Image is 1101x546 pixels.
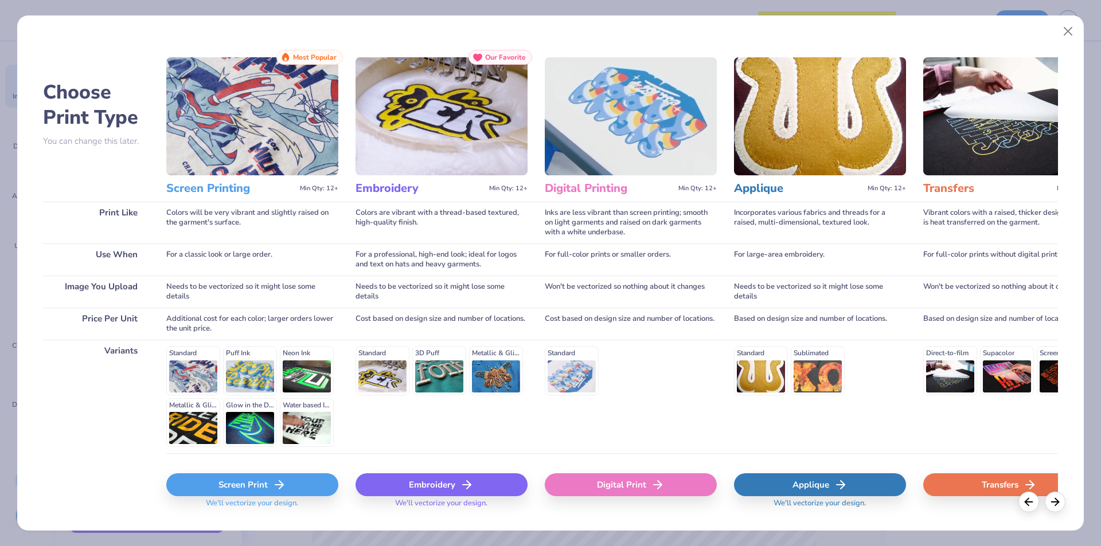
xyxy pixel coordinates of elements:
[356,473,528,496] div: Embroidery
[356,243,528,276] div: For a professional, high-end look; ideal for logos and text on hats and heavy garments.
[391,498,492,515] span: We'll vectorize your design.
[1057,184,1095,193] span: Min Qty: 12+
[734,276,906,308] div: Needs to be vectorized so it might lose some details
[43,80,149,130] h2: Choose Print Type
[923,243,1095,276] div: For full-color prints without digital printing.
[923,308,1095,340] div: Based on design size and number of locations.
[545,308,717,340] div: Cost based on design size and number of locations.
[166,57,338,175] img: Screen Printing
[545,202,717,243] div: Inks are less vibrant than screen printing; smooth on light garments and raised on dark garments ...
[166,202,338,243] div: Colors will be very vibrant and slightly raised on the garment's surface.
[734,181,863,196] h3: Applique
[545,243,717,276] div: For full-color prints or smaller orders.
[734,243,906,276] div: For large-area embroidery.
[923,181,1052,196] h3: Transfers
[545,181,674,196] h3: Digital Printing
[43,340,149,453] div: Variants
[166,473,338,496] div: Screen Print
[166,308,338,340] div: Additional cost for each color; larger orders lower the unit price.
[356,202,528,243] div: Colors are vibrant with a thread-based textured, high-quality finish.
[300,184,338,193] span: Min Qty: 12+
[356,181,485,196] h3: Embroidery
[923,276,1095,308] div: Won't be vectorized so nothing about it changes
[734,473,906,496] div: Applique
[1057,21,1079,42] button: Close
[43,202,149,243] div: Print Like
[545,473,717,496] div: Digital Print
[166,181,295,196] h3: Screen Printing
[545,276,717,308] div: Won't be vectorized so nothing about it changes
[356,308,528,340] div: Cost based on design size and number of locations.
[166,243,338,276] div: For a classic look or large order.
[678,184,717,193] span: Min Qty: 12+
[734,57,906,175] img: Applique
[489,184,528,193] span: Min Qty: 12+
[923,473,1095,496] div: Transfers
[43,276,149,308] div: Image You Upload
[201,498,303,515] span: We'll vectorize your design.
[43,136,149,146] p: You can change this later.
[923,202,1095,243] div: Vibrant colors with a raised, thicker design since it is heat transferred on the garment.
[734,202,906,243] div: Incorporates various fabrics and threads for a raised, multi-dimensional, textured look.
[769,498,870,515] span: We'll vectorize your design.
[43,243,149,276] div: Use When
[356,57,528,175] img: Embroidery
[293,53,337,61] span: Most Popular
[545,57,717,175] img: Digital Printing
[734,308,906,340] div: Based on design size and number of locations.
[485,53,526,61] span: Our Favorite
[868,184,906,193] span: Min Qty: 12+
[166,276,338,308] div: Needs to be vectorized so it might lose some details
[923,57,1095,175] img: Transfers
[356,276,528,308] div: Needs to be vectorized so it might lose some details
[43,308,149,340] div: Price Per Unit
